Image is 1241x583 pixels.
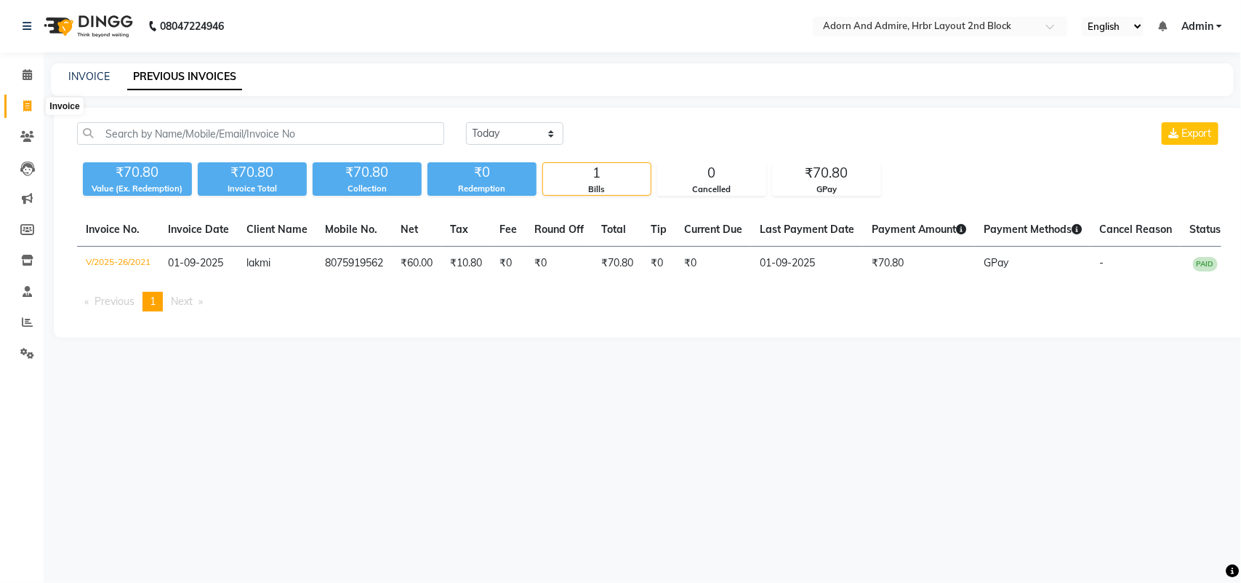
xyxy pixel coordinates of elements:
div: 1 [543,163,651,183]
span: Payment Methods [984,223,1082,236]
span: Status [1189,223,1221,236]
td: ₹0 [526,247,593,281]
td: ₹70.80 [593,247,642,281]
span: Round Off [534,223,584,236]
div: 0 [658,163,766,183]
input: Search by Name/Mobile/Email/Invoice No [77,122,444,145]
td: ₹0 [642,247,675,281]
b: 08047224946 [160,6,224,47]
span: - [1099,256,1104,269]
td: ₹0 [675,247,751,281]
td: 8075919562 [316,247,392,281]
span: PAID [1193,257,1218,271]
span: Next [171,295,193,308]
span: Tip [651,223,667,236]
span: Client Name [246,223,308,236]
span: Payment Amount [872,223,966,236]
div: Redemption [427,183,537,195]
span: GPay [984,256,1008,269]
button: Export [1162,122,1218,145]
span: 1 [150,295,156,308]
span: Net [401,223,418,236]
div: Value (Ex. Redemption) [83,183,192,195]
span: 01-09-2025 [168,256,223,269]
div: ₹0 [427,162,537,183]
span: Tax [450,223,468,236]
td: ₹60.00 [392,247,441,281]
div: Cancelled [658,183,766,196]
span: Current Due [684,223,742,236]
span: lakmi [246,256,270,269]
span: Total [601,223,626,236]
td: V/2025-26/2021 [77,247,159,281]
div: Bills [543,183,651,196]
div: Collection [313,183,422,195]
span: Export [1181,127,1212,140]
span: Invoice No. [86,223,140,236]
nav: Pagination [77,292,1221,312]
span: Cancel Reason [1099,223,1172,236]
div: GPay [773,183,880,196]
td: ₹10.80 [441,247,491,281]
td: 01-09-2025 [751,247,863,281]
div: ₹70.80 [198,162,307,183]
div: Invoice Total [198,183,307,195]
div: ₹70.80 [313,162,422,183]
span: Invoice Date [168,223,229,236]
img: logo [37,6,137,47]
div: Invoice [46,98,83,115]
span: Mobile No. [325,223,377,236]
td: ₹70.80 [863,247,975,281]
div: ₹70.80 [773,163,880,183]
a: INVOICE [68,70,110,83]
span: Admin [1181,19,1213,34]
a: PREVIOUS INVOICES [127,64,242,90]
span: Last Payment Date [760,223,854,236]
div: ₹70.80 [83,162,192,183]
span: Previous [95,295,134,308]
td: ₹0 [491,247,526,281]
span: Fee [499,223,517,236]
